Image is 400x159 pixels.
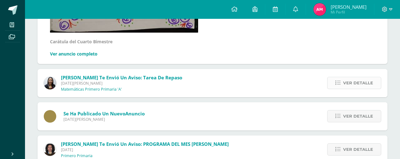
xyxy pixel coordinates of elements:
[50,51,97,57] a: Ver anuncio completo
[331,9,367,15] span: Mi Perfil
[61,147,229,152] span: [DATE]
[313,3,326,16] img: a944aec88ad1edc6b7e2268fb46c47a2.png
[44,77,56,89] img: 371134ed12361ef19fcdb996a71dd417.png
[44,143,56,156] img: e68d219a534587513e5f5ff35cf77afa.png
[63,117,145,122] span: [DATE][PERSON_NAME]
[61,81,182,86] span: [DATE][PERSON_NAME]
[61,141,229,147] span: [PERSON_NAME] te envió un aviso: PROGRAMA DEL MES [PERSON_NAME]
[61,87,122,92] p: Matemáticas Primero Primaria 'A'
[343,77,373,89] span: Ver detalle
[125,110,145,117] span: Anuncio
[63,110,145,117] span: Se ha publicado un nuevo
[50,39,112,45] strong: Carátula del Cuarto Bimestre
[343,110,373,122] span: Ver detalle
[343,144,373,155] span: Ver detalle
[61,74,182,81] span: [PERSON_NAME] te envió un aviso: Tarea de repaso
[331,4,367,10] span: [PERSON_NAME]
[61,153,92,158] p: Primero Primaria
